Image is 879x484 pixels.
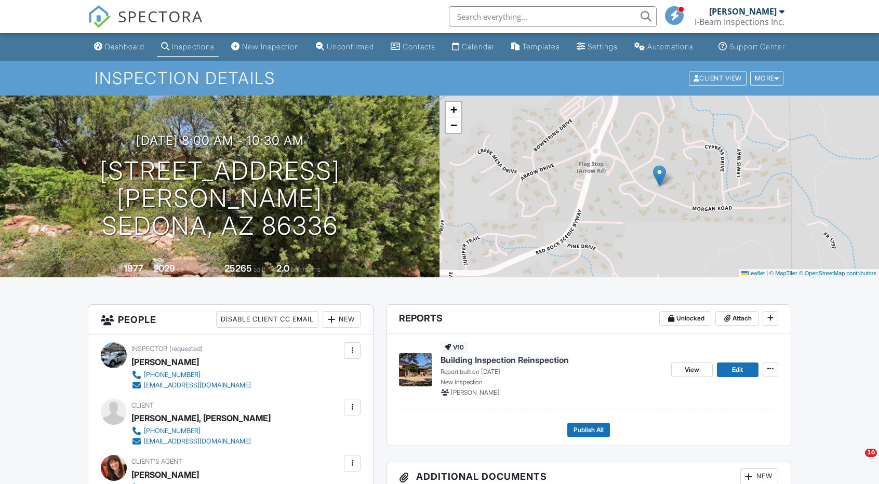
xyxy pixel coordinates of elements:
div: Support Center [729,42,785,51]
div: Templates [522,42,560,51]
div: Contacts [403,42,435,51]
span: Client [131,401,154,409]
a: [PHONE_NUMBER] [131,426,262,436]
span: + [450,103,457,116]
a: [PERSON_NAME] [131,467,199,482]
div: 25265 [224,263,252,274]
h3: [DATE] 8:00 am - 10:30 am [136,133,304,147]
div: Automations [647,42,694,51]
div: Unconfirmed [327,42,374,51]
a: Support Center [714,37,789,57]
a: Zoom out [446,117,461,133]
div: Client View [689,71,747,85]
span: 10 [865,449,877,457]
span: sq.ft. [254,265,267,273]
a: Unconfirmed [312,37,378,57]
div: Dashboard [105,42,144,51]
a: Calendar [448,37,499,57]
a: Client View [688,74,749,82]
div: [EMAIL_ADDRESS][DOMAIN_NAME] [144,381,251,389]
a: Zoom in [446,102,461,117]
div: [PHONE_NUMBER] [144,371,201,379]
a: [EMAIL_ADDRESS][DOMAIN_NAME] [131,436,262,447]
div: [PERSON_NAME] [131,354,199,370]
span: | [766,270,768,276]
span: bathrooms [291,265,321,273]
div: New [323,311,361,328]
span: Built [111,265,122,273]
a: SPECTORA [88,14,203,36]
a: Inspections [157,37,219,57]
div: 2.0 [276,263,289,274]
input: Search everything... [449,6,657,27]
span: SPECTORA [118,5,203,27]
iframe: Intercom live chat [844,449,869,474]
div: [PERSON_NAME] [709,6,777,17]
div: More [750,71,784,85]
div: Disable Client CC Email [216,311,318,328]
a: Templates [507,37,564,57]
a: Leaflet [741,270,765,276]
a: New Inspection [227,37,303,57]
div: New Inspection [242,42,299,51]
span: Inspector [131,345,167,353]
a: Dashboard [90,37,149,57]
img: Marker [653,165,666,186]
div: 1977 [124,263,143,274]
span: − [450,118,457,131]
a: Settings [572,37,622,57]
a: [EMAIL_ADDRESS][DOMAIN_NAME] [131,380,251,391]
a: Contacts [387,37,439,57]
h1: [STREET_ADDRESS][PERSON_NAME] Sedona, Az 86336 [17,157,423,239]
a: © OpenStreetMap contributors [799,270,876,276]
div: Calendar [462,42,495,51]
div: 2029 [153,263,175,274]
div: I-Beam Inspections Inc. [695,17,784,27]
img: The Best Home Inspection Software - Spectora [88,5,111,28]
div: [PERSON_NAME], [PERSON_NAME] [131,410,271,426]
h1: Inspection Details [95,69,784,87]
h3: People [88,305,373,334]
div: [EMAIL_ADDRESS][DOMAIN_NAME] [144,437,251,446]
div: Settings [588,42,618,51]
a: [PHONE_NUMBER] [131,370,251,380]
span: sq. ft. [177,265,191,273]
div: [PHONE_NUMBER] [144,427,201,435]
span: Client's Agent [131,458,182,465]
a: © MapTiler [769,270,797,276]
a: Automations (Basic) [630,37,698,57]
div: Inspections [172,42,215,51]
span: Lot Size [201,265,223,273]
span: (requested) [169,345,203,353]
